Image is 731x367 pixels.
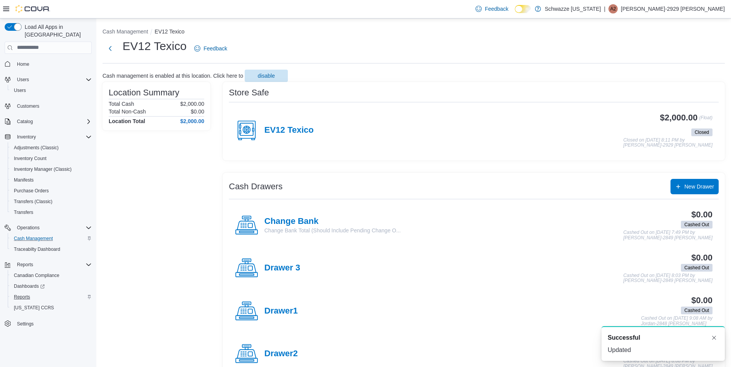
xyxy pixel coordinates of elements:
span: Inventory Count [14,155,47,162]
a: Cash Management [11,234,56,243]
button: Canadian Compliance [8,270,95,281]
a: Manifests [11,175,37,185]
span: Inventory [14,132,92,142]
a: Dashboards [11,282,48,291]
span: Feedback [485,5,508,13]
span: Cashed Out [681,307,713,314]
a: Users [11,86,29,95]
h4: Change Bank [264,217,401,227]
span: Users [17,77,29,83]
button: Inventory [14,132,39,142]
button: Cash Management [8,233,95,244]
span: Settings [14,319,92,328]
h3: Location Summary [109,88,179,97]
span: Cashed Out [684,264,709,271]
button: Users [8,85,95,96]
span: [US_STATE] CCRS [14,305,54,311]
p: Cashed Out on [DATE] 9:08 AM by Jordan-2848 [PERSON_NAME] [641,316,713,326]
span: Purchase Orders [14,188,49,194]
span: Transfers (Classic) [14,199,52,205]
span: Washington CCRS [11,303,92,312]
span: Canadian Compliance [14,272,59,279]
span: Feedback [203,45,227,52]
button: Reports [14,260,36,269]
span: Reports [17,262,33,268]
button: Users [2,74,95,85]
h6: Total Non-Cash [109,108,146,115]
span: Load All Apps in [GEOGRAPHIC_DATA] [22,23,92,38]
nav: Complex example [5,55,92,349]
span: Reports [11,292,92,302]
span: Adjustments (Classic) [14,145,59,151]
span: Home [17,61,29,67]
h3: Cash Drawers [229,182,282,191]
span: Transfers [11,208,92,217]
span: Closed [691,128,713,136]
div: Updated [608,345,719,355]
span: Inventory Manager (Classic) [11,165,92,174]
p: Schwazze [US_STATE] [545,4,601,13]
h4: Drawer 3 [264,263,300,273]
span: disable [258,72,275,80]
button: Operations [2,222,95,233]
button: Transfers [8,207,95,218]
span: Cashed Out [684,221,709,228]
p: Change Bank Total (Should Include Pending Change O... [264,227,401,234]
span: Manifests [14,177,34,183]
h4: EV12 Texico [264,125,314,135]
span: Users [14,87,26,93]
p: $0.00 [191,108,204,115]
button: disable [245,70,288,82]
h4: Drawer2 [264,349,298,359]
input: Dark Mode [515,5,531,13]
span: Users [14,75,92,84]
a: Reports [11,292,33,302]
h4: Location Total [109,118,145,124]
button: Cash Management [103,28,148,35]
h4: Drawer1 [264,306,298,316]
button: [US_STATE] CCRS [8,302,95,313]
a: Inventory Count [11,154,50,163]
span: Closed [695,129,709,136]
span: Cash Management [14,235,53,242]
a: Home [14,60,32,69]
nav: An example of EuiBreadcrumbs [103,28,725,37]
button: Customers [2,100,95,112]
span: Cash Management [11,234,92,243]
a: Settings [14,319,37,329]
h6: Total Cash [109,101,134,107]
span: Purchase Orders [11,186,92,195]
button: Inventory Manager (Classic) [8,164,95,175]
a: Transfers [11,208,36,217]
a: Feedback [191,41,230,56]
span: Operations [14,223,92,232]
button: EV12 Texico [155,28,185,35]
span: Reports [14,260,92,269]
a: Purchase Orders [11,186,52,195]
span: Customers [17,103,39,109]
span: Customers [14,101,92,111]
p: Cashed Out on [DATE] 7:49 PM by [PERSON_NAME]-2849 [PERSON_NAME] [623,230,713,240]
button: Operations [14,223,43,232]
button: Transfers (Classic) [8,196,95,207]
a: Canadian Compliance [11,271,62,280]
span: Dashboards [11,282,92,291]
p: Closed on [DATE] 8:11 PM by [PERSON_NAME]-2929 [PERSON_NAME] [623,138,713,148]
a: Dashboards [8,281,95,292]
span: A2 [610,4,616,13]
span: Canadian Compliance [11,271,92,280]
button: Settings [2,318,95,329]
button: Dismiss toast [709,333,719,342]
a: Feedback [472,1,511,17]
span: Inventory [17,134,36,140]
p: (Float) [699,113,713,127]
span: Transfers (Classic) [11,197,92,206]
button: Adjustments (Classic) [8,142,95,153]
h3: $2,000.00 [660,113,698,122]
button: New Drawer [671,179,719,194]
span: New Drawer [684,183,714,190]
p: $2,000.00 [180,101,204,107]
span: Operations [17,225,40,231]
button: Users [14,75,32,84]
